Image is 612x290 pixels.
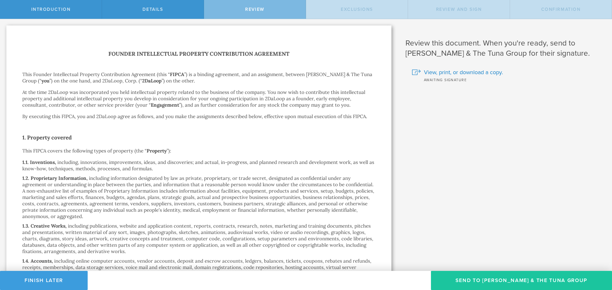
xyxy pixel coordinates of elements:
[22,49,375,59] h1: Founder Intellectual Property Contribution Agreement
[22,258,371,283] p: including online computer accounts, vendor accounts, deposit and escrow accounts, ledgers, balanc...
[22,258,53,264] h3: 1.4. Accounts,
[22,132,375,143] h2: 1. Property covered
[147,148,167,154] strong: Property
[22,223,373,254] p: including publications, website and application content, reports, contracts, research, notes, mar...
[170,71,184,77] strong: FIPCA
[22,113,375,120] p: By executing this FIPCA, you and 2DaLoop agree as follows, and you make the assignments described...
[22,175,374,219] p: including information designated by law as private, proprietary, or trade secret, designated as c...
[22,71,375,84] p: This Founder Intellectual Property Contribution Agreement (this “ ”) is a binding agreement, and ...
[245,7,265,12] span: Review
[431,271,612,290] button: Send To [PERSON_NAME] & The Tuna Group
[41,78,49,84] strong: you
[151,102,179,108] strong: Engagement
[341,7,373,12] span: Exclusions
[424,68,503,76] span: View, print, or download a copy.
[22,159,56,165] h3: 1.1. Inventions,
[22,148,375,154] p: This FIPCA covers the following types of property (the “ ”):
[22,223,67,229] h3: 1.3. Creative Works,
[541,7,581,12] span: Confirmation
[22,159,374,172] p: including, innovations, improvements, ideas, and discoveries; and actual, in-progress, and planne...
[412,76,602,83] div: Awaiting signature
[22,89,375,108] p: At the time 2DaLoop was incorporated you held intellectual property related to the business of th...
[436,7,482,12] span: Review and Sign
[405,39,590,58] span: Review this document. When you're ready, send to [PERSON_NAME] & The Tuna Group for their signature.
[142,78,162,84] strong: 2DaLoop
[142,7,163,12] span: Details
[31,7,71,12] span: Introduction
[22,175,88,181] h3: 1.2. Proprietary Information,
